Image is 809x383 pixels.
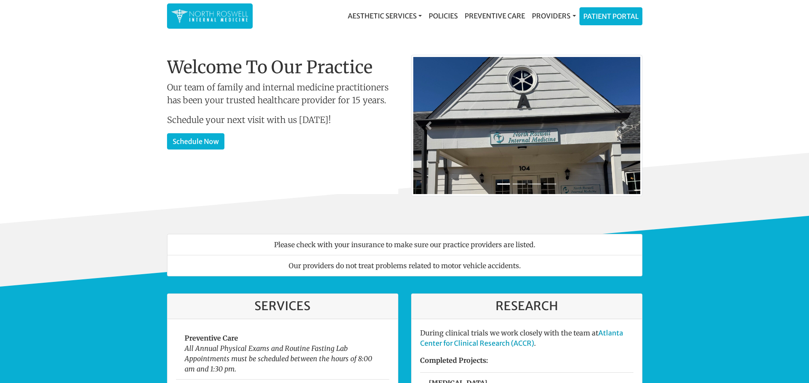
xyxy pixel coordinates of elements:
[344,7,425,24] a: Aesthetic Services
[425,7,461,24] a: Policies
[580,8,642,25] a: Patient Portal
[167,234,642,255] li: Please check with your insurance to make sure our practice providers are listed.
[185,344,372,373] em: All Annual Physical Exams and Routine Fasting Lab Appointments must be scheduled between the hour...
[420,299,633,314] h3: Research
[420,329,623,347] a: Atlanta Center for Clinical Research (ACCR)
[167,57,398,78] h1: Welcome To Our Practice
[528,7,579,24] a: Providers
[167,81,398,107] p: Our team of family and internal medicine practitioners has been your trusted healthcare provider ...
[420,328,633,348] p: During clinical trials we work closely with the team at .
[167,133,224,150] a: Schedule Now
[176,299,389,314] h3: Services
[167,114,398,126] p: Schedule your next visit with us [DATE]!
[171,8,248,24] img: North Roswell Internal Medicine
[167,255,642,276] li: Our providers do not treat problems related to motor vehicle accidents.
[461,7,528,24] a: Preventive Care
[185,334,238,342] strong: Preventive Care
[420,356,488,365] strong: Completed Projects:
